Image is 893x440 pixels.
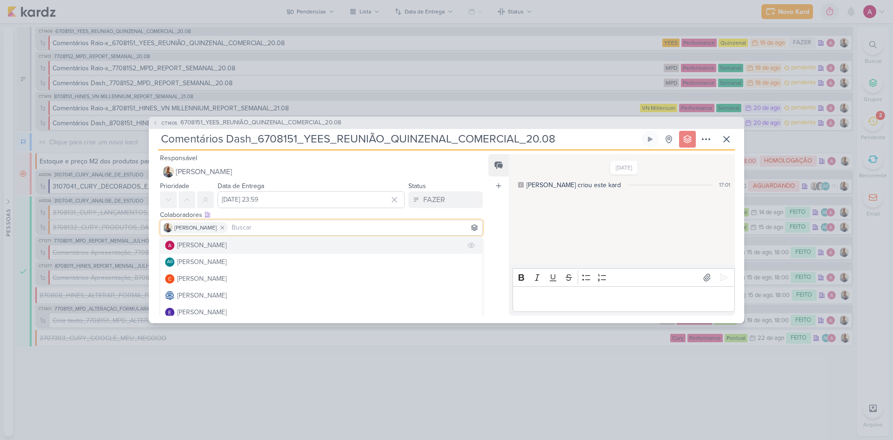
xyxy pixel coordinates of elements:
[177,257,227,267] div: [PERSON_NAME]
[160,210,483,220] div: Colaboradores
[153,118,341,128] button: CT1406 6708151_YEES_REUNIÃO_QUINZENAL_COMERCIAL_20.08
[177,240,227,250] div: [PERSON_NAME]
[174,223,217,232] span: [PERSON_NAME]
[218,182,264,190] label: Data de Entrega
[160,237,482,254] button: [PERSON_NAME]
[230,222,480,233] input: Buscar
[165,291,174,300] img: Caroline Traven De Andrade
[160,254,482,271] button: AG [PERSON_NAME]
[408,182,426,190] label: Status
[408,191,483,208] button: FAZER
[160,271,482,287] button: [PERSON_NAME]
[646,135,654,143] div: Ligar relógio
[165,241,174,250] img: Alessandra Gomes
[167,260,173,264] p: AG
[177,307,227,317] div: [PERSON_NAME]
[163,223,173,232] img: Iara Santos
[165,257,174,267] div: Aline Gimenez Graciano
[423,194,445,205] div: FAZER
[165,274,174,284] img: Carlos Massari
[218,191,405,208] input: Select a date
[165,308,174,317] img: Eduardo Quaresma
[160,163,483,180] button: [PERSON_NAME]
[158,131,640,148] input: Kard Sem Título
[719,181,730,189] div: 17:01
[160,304,482,321] button: [PERSON_NAME]
[163,166,174,177] img: Iara Santos
[160,154,197,162] label: Responsável
[513,268,735,286] div: Editor toolbar
[160,182,189,190] label: Prioridade
[176,166,232,177] span: [PERSON_NAME]
[513,286,735,312] div: Editor editing area: main
[177,274,227,284] div: [PERSON_NAME]
[177,291,227,300] div: [PERSON_NAME]
[180,118,341,128] span: 6708151_YEES_REUNIÃO_QUINZENAL_COMERCIAL_20.08
[160,120,179,127] span: CT1406
[526,180,621,190] div: [PERSON_NAME] criou este kard
[160,287,482,304] button: [PERSON_NAME]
